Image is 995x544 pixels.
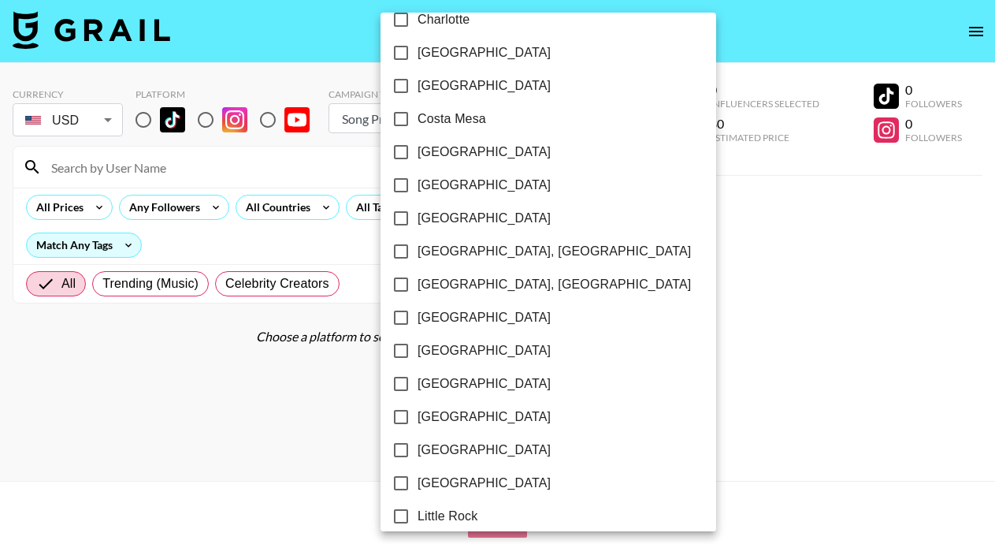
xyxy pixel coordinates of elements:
span: [GEOGRAPHIC_DATA] [418,408,551,427]
span: [GEOGRAPHIC_DATA] [418,441,551,460]
span: Costa Mesa [418,110,486,129]
span: Little Rock [418,507,477,526]
span: [GEOGRAPHIC_DATA] [418,143,551,162]
span: [GEOGRAPHIC_DATA] [418,474,551,493]
span: [GEOGRAPHIC_DATA] [418,176,551,195]
span: [GEOGRAPHIC_DATA], [GEOGRAPHIC_DATA] [418,275,691,294]
span: [GEOGRAPHIC_DATA] [418,341,551,360]
span: Charlotte [418,10,470,29]
span: [GEOGRAPHIC_DATA] [418,374,551,393]
span: [GEOGRAPHIC_DATA] [418,308,551,327]
iframe: Drift Widget Chat Controller [916,465,976,525]
span: [GEOGRAPHIC_DATA] [418,76,551,95]
span: [GEOGRAPHIC_DATA] [418,43,551,62]
span: [GEOGRAPHIC_DATA], [GEOGRAPHIC_DATA] [418,242,691,261]
span: [GEOGRAPHIC_DATA] [418,209,551,228]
